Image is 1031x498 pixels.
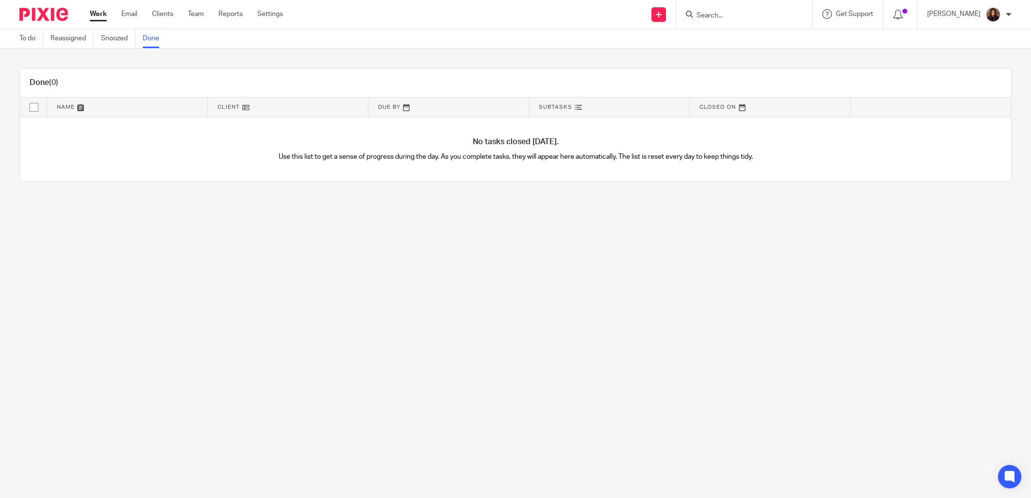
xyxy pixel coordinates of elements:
[101,29,135,48] a: Snoozed
[927,9,981,19] p: [PERSON_NAME]
[19,8,68,21] img: Pixie
[90,9,107,19] a: Work
[49,79,58,86] span: (0)
[539,104,572,110] span: Subtasks
[257,9,283,19] a: Settings
[696,12,783,20] input: Search
[50,29,94,48] a: Reassigned
[121,9,137,19] a: Email
[188,9,204,19] a: Team
[152,9,173,19] a: Clients
[268,152,764,162] p: Use this list to get a sense of progress during the day. As you complete tasks, they will appear ...
[218,9,243,19] a: Reports
[143,29,166,48] a: Done
[985,7,1001,22] img: Headshot.jpg
[20,137,1011,147] h4: No tasks closed [DATE].
[30,78,58,88] h1: Done
[836,11,873,17] span: Get Support
[19,29,43,48] a: To do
